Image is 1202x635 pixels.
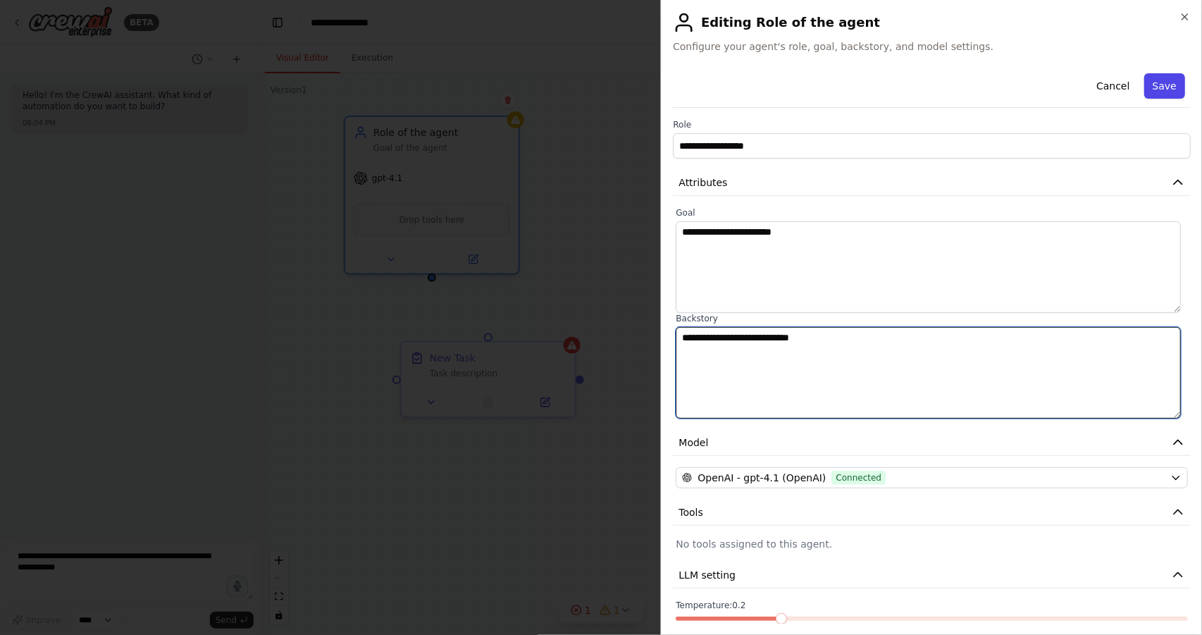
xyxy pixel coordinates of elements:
[679,175,727,190] span: Attributes
[673,500,1191,526] button: Tools
[673,119,1191,130] label: Role
[673,39,1191,54] span: Configure your agent's role, goal, backstory, and model settings.
[698,471,826,485] span: OpenAI - gpt-4.1 (OpenAI)
[673,11,1191,34] h2: Editing Role of the agent
[676,537,1188,551] p: No tools assigned to this agent.
[676,313,1188,324] label: Backstory
[676,207,1188,218] label: Goal
[679,436,708,450] span: Model
[673,170,1191,196] button: Attributes
[679,505,703,519] span: Tools
[679,568,736,582] span: LLM setting
[673,430,1191,456] button: Model
[1088,73,1138,99] button: Cancel
[673,562,1191,588] button: LLM setting
[1144,73,1185,99] button: Save
[676,467,1188,488] button: OpenAI - gpt-4.1 (OpenAI)Connected
[831,471,886,485] span: Connected
[676,600,745,611] span: Temperature: 0.2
